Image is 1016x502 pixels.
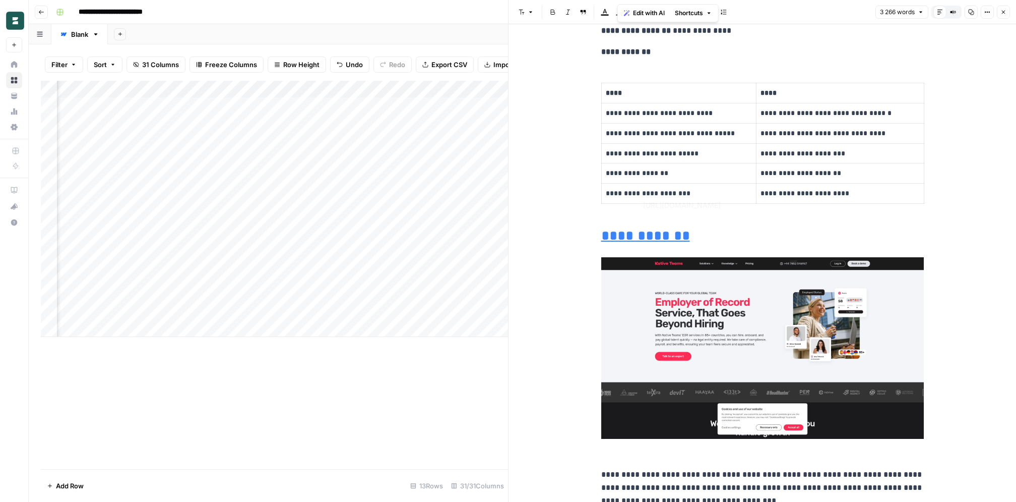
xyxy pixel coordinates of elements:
[126,57,185,73] button: 31 Columns
[6,12,24,30] img: Borderless Logo
[6,198,22,214] button: What's new?
[6,119,22,135] a: Settings
[56,481,84,491] span: Add Row
[330,57,369,73] button: Undo
[493,60,530,70] span: Import CSV
[205,60,257,70] span: Freeze Columns
[6,72,22,88] a: Browse
[6,8,22,33] button: Workspace: Borderless
[87,57,122,73] button: Sort
[478,57,536,73] button: Import CSV
[6,182,22,198] a: AirOps Academy
[671,7,716,20] button: Shortcuts
[51,60,68,70] span: Filter
[6,57,22,73] a: Home
[6,88,22,104] a: Your Data
[406,478,447,494] div: 13 Rows
[431,60,467,70] span: Export CSV
[51,24,108,44] a: Blank
[675,9,703,18] span: Shortcuts
[7,199,22,214] div: What's new?
[94,60,107,70] span: Sort
[633,9,665,18] span: Edit with AI
[268,57,326,73] button: Row Height
[189,57,264,73] button: Freeze Columns
[447,478,508,494] div: 31/31 Columns
[389,60,405,70] span: Redo
[6,103,22,120] a: Usage
[373,57,412,73] button: Redo
[45,57,83,73] button: Filter
[71,29,88,39] div: Blank
[142,60,179,70] span: 31 Columns
[880,8,915,17] span: 3 266 words
[6,214,22,231] button: Help + Support
[620,7,669,20] button: Edit with AI
[41,478,90,494] button: Add Row
[346,60,363,70] span: Undo
[416,57,474,73] button: Export CSV
[283,60,320,70] span: Row Height
[875,6,928,19] button: 3 266 words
